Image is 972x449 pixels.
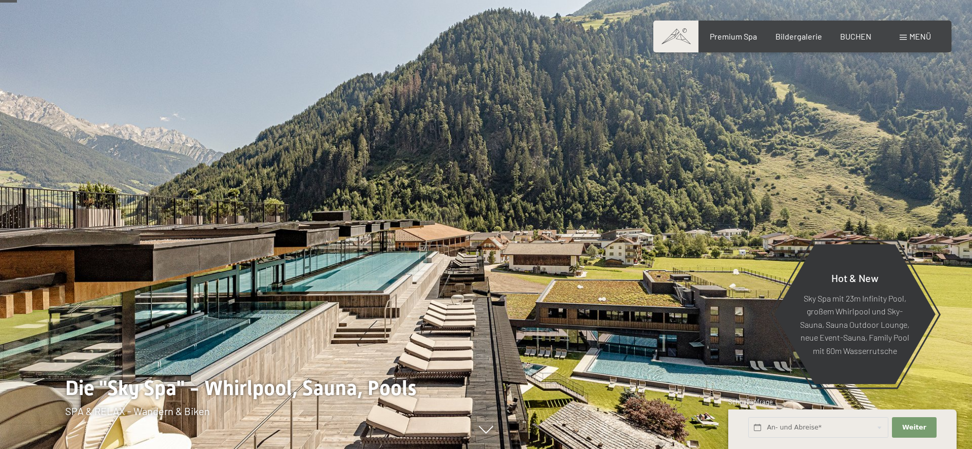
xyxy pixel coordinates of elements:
[773,244,936,385] a: Hot & New Sky Spa mit 23m Infinity Pool, großem Whirlpool und Sky-Sauna, Sauna Outdoor Lounge, ne...
[728,398,773,406] span: Schnellanfrage
[799,291,910,357] p: Sky Spa mit 23m Infinity Pool, großem Whirlpool und Sky-Sauna, Sauna Outdoor Lounge, neue Event-S...
[840,31,871,41] a: BUCHEN
[902,423,926,432] span: Weiter
[909,31,931,41] span: Menü
[775,31,822,41] a: Bildergalerie
[831,271,879,284] span: Hot & New
[892,417,936,438] button: Weiter
[710,31,757,41] a: Premium Spa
